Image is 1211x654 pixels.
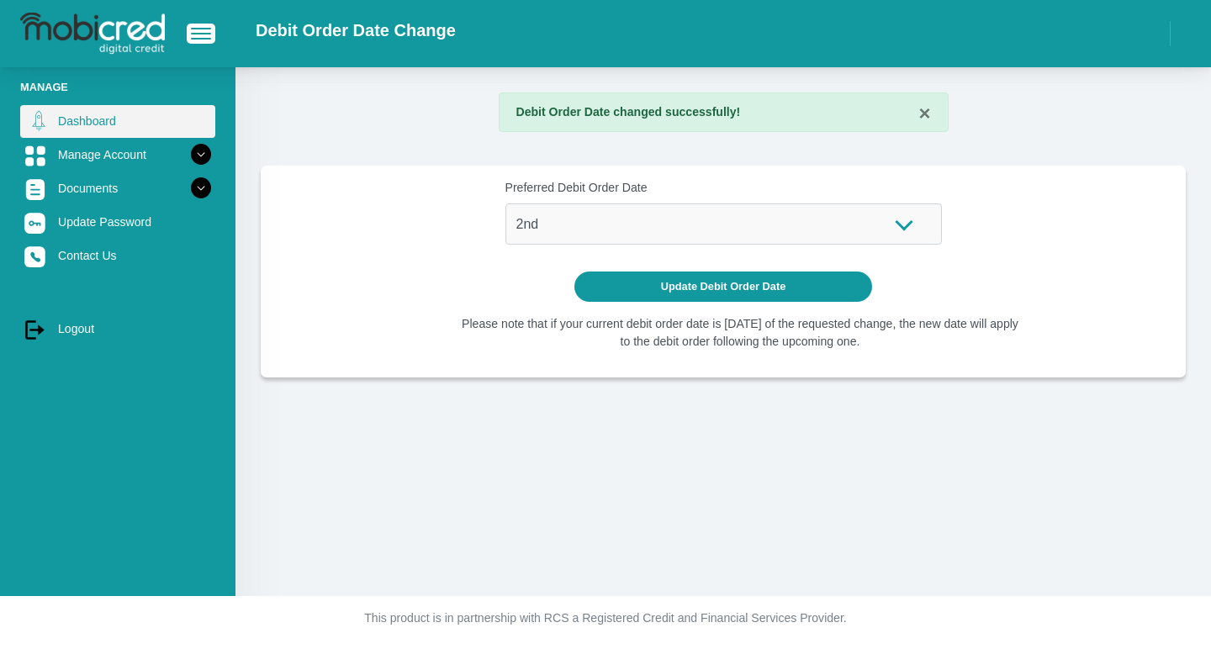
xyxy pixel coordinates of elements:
[20,139,215,171] a: Manage Account
[20,79,215,95] li: Manage
[256,20,456,40] h2: Debit Order Date Change
[516,105,741,119] strong: Debit Order Date changed successfully!
[20,240,215,272] a: Contact Us
[20,206,215,238] a: Update Password
[20,172,215,204] a: Documents
[918,103,930,124] button: ×
[20,13,165,55] img: logo-mobicred.svg
[462,315,1018,351] li: Please note that if your current debit order date is [DATE] of the requested change, the new date...
[20,105,215,137] a: Dashboard
[505,179,942,197] label: Preferred Debit Order Date
[574,272,873,301] button: Update Debit Order Date
[139,609,1072,627] p: This product is in partnership with RCS a Registered Credit and Financial Services Provider.
[20,313,215,345] a: Logout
